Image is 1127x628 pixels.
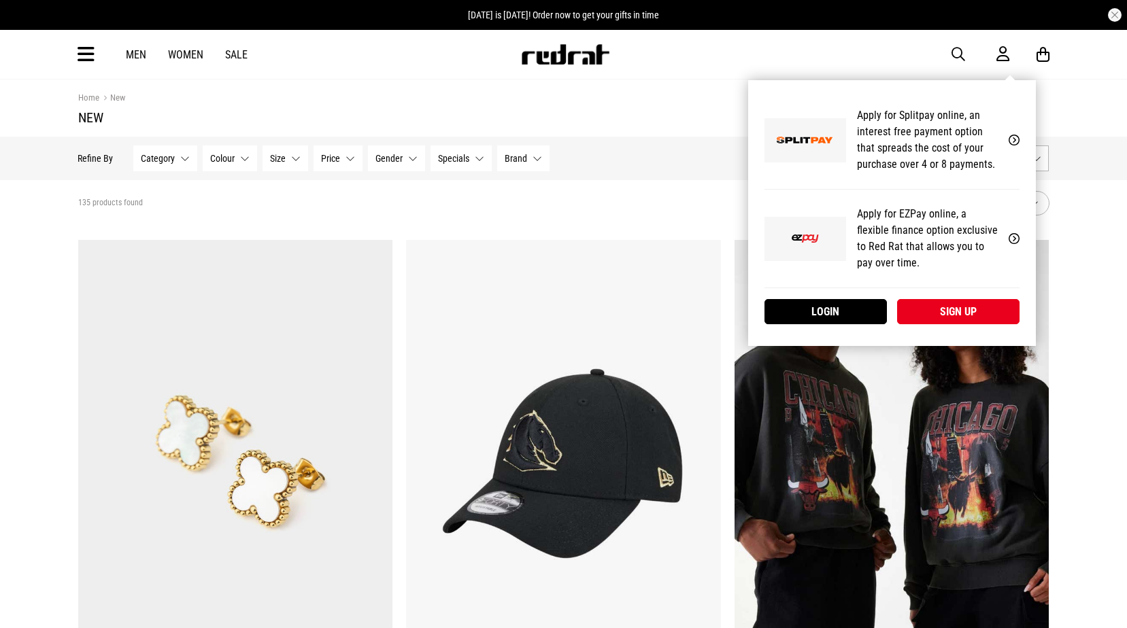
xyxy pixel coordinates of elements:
[505,153,528,164] span: Brand
[225,48,248,61] a: Sale
[314,145,363,171] button: Price
[263,145,309,171] button: Size
[764,299,887,324] a: Login
[439,153,470,164] span: Specials
[134,145,198,171] button: Category
[168,48,203,61] a: Women
[431,145,492,171] button: Specials
[520,44,610,65] img: Redrat logo
[211,153,235,164] span: Colour
[203,145,258,171] button: Colour
[126,48,146,61] a: Men
[78,198,143,209] span: 135 products found
[468,10,659,20] span: [DATE] is [DATE]! Order now to get your gifts in time
[78,109,1049,126] h1: New
[764,91,1020,190] a: Apply for Splitpay online, an interest free payment option that spreads the cost of your purchase...
[857,107,998,173] p: Apply for Splitpay online, an interest free payment option that spreads the cost of your purchase...
[857,206,998,271] p: Apply for EZPay online, a flexible finance option exclusive to Red Rat that allows you to pay ove...
[322,153,341,164] span: Price
[764,190,1020,288] a: Apply for EZPay online, a flexible finance option exclusive to Red Rat that allows you to pay ove...
[498,145,550,171] button: Brand
[897,299,1020,324] a: Sign up
[99,92,125,105] a: New
[369,145,426,171] button: Gender
[78,92,99,103] a: Home
[141,153,175,164] span: Category
[376,153,403,164] span: Gender
[78,153,114,164] p: Refine By
[271,153,286,164] span: Size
